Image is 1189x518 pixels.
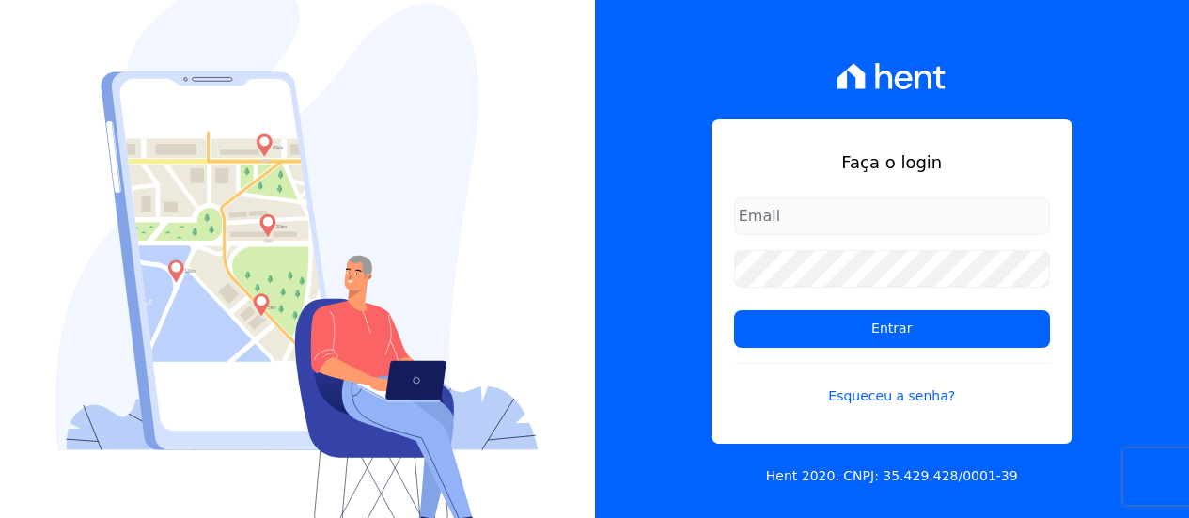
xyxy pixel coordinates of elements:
[734,363,1050,406] a: Esqueceu a senha?
[766,466,1018,486] p: Hent 2020. CNPJ: 35.429.428/0001-39
[734,310,1050,348] input: Entrar
[734,197,1050,235] input: Email
[734,149,1050,175] h1: Faça o login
